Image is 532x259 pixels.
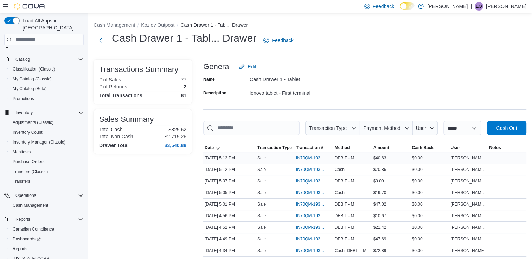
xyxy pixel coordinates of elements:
[10,177,33,186] a: Transfers
[141,22,174,28] button: Kozlov Outpost
[13,215,84,224] span: Reports
[295,144,333,152] button: Transaction #
[99,84,127,89] h6: # of Refunds
[13,108,36,117] button: Inventory
[13,159,45,165] span: Purchase Orders
[203,77,215,82] label: Name
[236,60,259,74] button: Edit
[410,235,449,243] div: $0.00
[13,108,84,117] span: Inventory
[10,138,84,146] span: Inventory Manager (Classic)
[373,190,386,195] span: $19.70
[335,155,354,161] span: DEBIT - M
[257,236,266,242] p: Sale
[99,93,142,98] h4: Total Transactions
[1,191,86,200] button: Operations
[7,244,86,254] button: Reports
[257,145,292,151] span: Transaction Type
[10,65,84,73] span: Classification (Classic)
[10,201,51,210] a: Cash Management
[7,94,86,104] button: Promotions
[203,200,256,208] div: [DATE] 5:01 PM
[94,22,135,28] button: Cash Management
[272,37,293,44] span: Feedback
[296,177,332,185] button: IN70QM-1933029
[487,121,526,135] button: Cash Out
[450,201,486,207] span: [PERSON_NAME] Sereflioglu
[335,248,366,253] span: Cash, DEBIT - M
[373,145,389,151] span: Amount
[203,235,256,243] div: [DATE] 4:49 PM
[14,3,46,10] img: Cova
[7,157,86,167] button: Purchase Orders
[410,165,449,174] div: $0.00
[10,75,84,83] span: My Catalog (Classic)
[165,134,186,139] p: $2,715.26
[410,246,449,255] div: $0.00
[203,188,256,197] div: [DATE] 5:05 PM
[335,236,354,242] span: DEBIT - M
[296,223,332,232] button: IN70QM-1932987
[10,94,84,103] span: Promotions
[257,225,266,230] p: Sale
[13,226,54,232] span: Canadian Compliance
[373,248,386,253] span: $72.89
[205,145,214,151] span: Date
[10,148,33,156] a: Manifests
[13,215,33,224] button: Reports
[15,110,33,115] span: Inventory
[296,201,325,207] span: IN70QM-1933008
[427,2,468,11] p: [PERSON_NAME]
[94,33,108,47] button: Next
[335,225,354,230] span: DEBIT - M
[257,213,266,219] p: Sale
[257,155,266,161] p: Sale
[373,225,386,230] span: $21.42
[13,86,47,92] span: My Catalog (Beta)
[373,236,386,242] span: $47.69
[7,200,86,210] button: Cash Management
[10,235,44,243] a: Dashboards
[10,118,56,127] a: Adjustments (Classic)
[296,188,332,197] button: IN70QM-1933016
[180,22,248,28] button: Cash Drawer 1 - Tabl... Drawer
[203,223,256,232] div: [DATE] 4:52 PM
[7,224,86,234] button: Canadian Compliance
[359,121,413,135] button: Payment Method
[412,145,433,151] span: Cash Back
[10,138,68,146] a: Inventory Manager (Classic)
[1,214,86,224] button: Reports
[333,144,372,152] button: Method
[13,149,31,155] span: Manifests
[7,147,86,157] button: Manifests
[10,245,84,253] span: Reports
[1,108,86,118] button: Inventory
[10,118,84,127] span: Adjustments (Classic)
[10,65,58,73] a: Classification (Classic)
[450,145,460,151] span: User
[335,178,354,184] span: DEBIT - M
[10,225,84,233] span: Canadian Compliance
[335,201,354,207] span: DEBIT - M
[296,235,332,243] button: IN70QM-1932978
[99,142,129,148] h4: Drawer Total
[296,236,325,242] span: IN70QM-1932978
[15,57,30,62] span: Catalog
[13,191,84,200] span: Operations
[410,200,449,208] div: $0.00
[203,212,256,220] div: [DATE] 4:56 PM
[296,246,332,255] button: IN70QM-1932944
[203,165,256,174] div: [DATE] 5:12 PM
[257,201,266,207] p: Sale
[373,3,394,10] span: Feedback
[10,225,57,233] a: Canadian Compliance
[99,127,122,132] h6: Total Cash
[7,234,86,244] a: Dashboards
[496,125,517,132] span: Cash Out
[13,202,48,208] span: Cash Management
[99,115,154,124] h3: Sales Summary
[7,84,86,94] button: My Catalog (Beta)
[296,178,325,184] span: IN70QM-1933029
[10,75,55,83] a: My Catalog (Classic)
[257,167,266,172] p: Sale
